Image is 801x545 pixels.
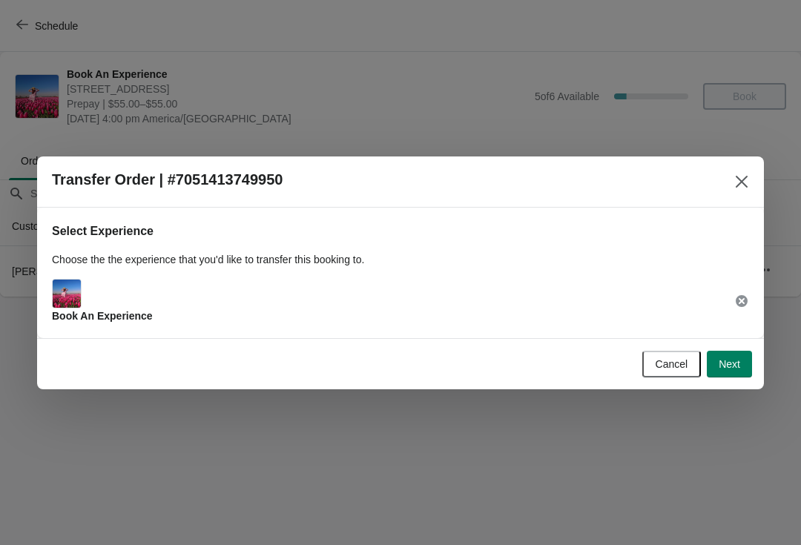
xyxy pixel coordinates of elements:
h2: Transfer Order | #7051413749950 [52,171,283,188]
img: Main Experience Image [53,280,81,308]
p: Choose the the experience that you'd like to transfer this booking to. [52,252,749,267]
button: Cancel [642,351,702,377]
span: Next [719,358,740,370]
span: Cancel [656,358,688,370]
button: Close [728,168,755,195]
h2: Select Experience [52,222,749,240]
span: Book An Experience [52,310,153,322]
button: Next [707,351,752,377]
